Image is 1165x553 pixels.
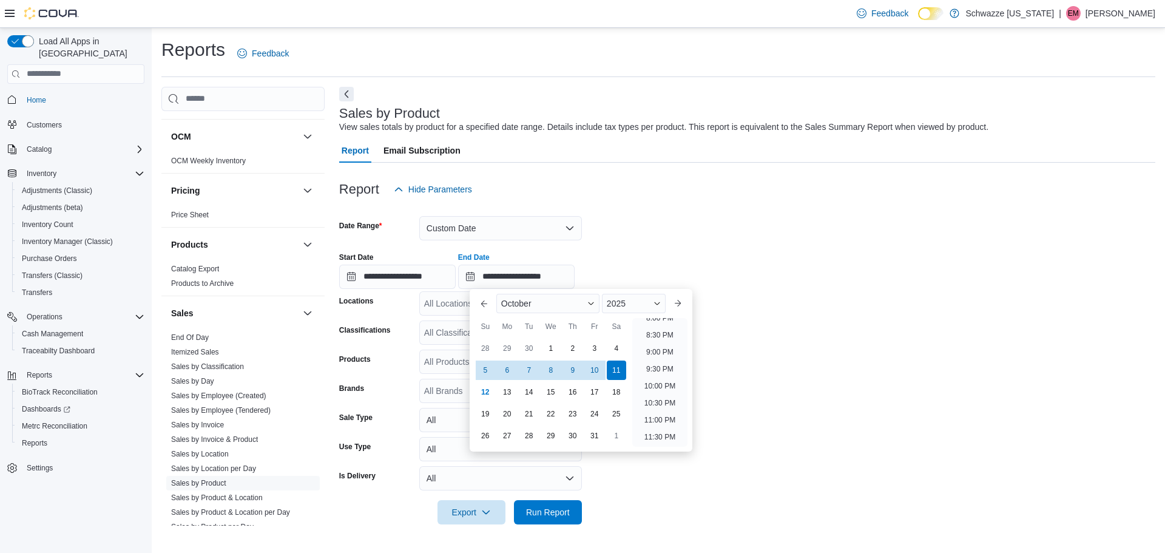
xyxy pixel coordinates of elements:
label: End Date [458,253,490,262]
div: day-24 [585,404,604,424]
span: Inventory Count [17,217,144,232]
div: day-30 [519,339,539,358]
span: Feedback [252,47,289,59]
a: Sales by Day [171,377,214,385]
a: Loyalty Redemption Values [171,103,259,111]
span: Dashboards [17,402,144,416]
span: Customers [27,120,62,130]
label: Use Type [339,442,371,452]
a: Transfers [17,285,57,300]
span: Sales by Invoice & Product [171,435,258,444]
span: Settings [22,460,144,475]
label: Sale Type [339,413,373,422]
span: Operations [22,310,144,324]
span: Export [445,500,498,524]
div: day-10 [585,361,604,380]
span: Adjustments (beta) [22,203,83,212]
span: Load All Apps in [GEOGRAPHIC_DATA] [34,35,144,59]
label: Locations [339,296,374,306]
span: Dashboards [22,404,70,414]
button: Reports [2,367,149,384]
div: day-6 [498,361,517,380]
h3: Report [339,182,379,197]
span: Adjustments (Classic) [17,183,144,198]
a: Price Sheet [171,211,209,219]
div: Button. Open the year selector. 2025 is currently selected. [602,294,666,313]
a: BioTrack Reconciliation [17,385,103,399]
div: day-23 [563,404,582,424]
span: BioTrack Reconciliation [17,385,144,399]
div: OCM [161,154,325,173]
span: Purchase Orders [22,254,77,263]
span: Reports [27,370,52,380]
button: Hide Parameters [389,177,477,202]
span: Sales by Product per Day [171,522,254,532]
span: Inventory [22,166,144,181]
div: day-28 [476,339,495,358]
p: [PERSON_NAME] [1086,6,1155,21]
label: Is Delivery [339,471,376,481]
a: Adjustments (beta) [17,200,88,215]
span: OCM Weekly Inventory [171,156,246,166]
div: day-13 [498,382,517,402]
span: Customers [22,117,144,132]
input: Dark Mode [918,7,944,20]
span: Transfers [22,288,52,297]
button: Pricing [171,185,298,197]
div: day-15 [541,382,561,402]
a: Transfers (Classic) [17,268,87,283]
li: 9:00 PM [641,345,678,359]
li: 10:30 PM [640,396,680,410]
div: We [541,317,561,336]
div: day-17 [585,382,604,402]
span: Sales by Product & Location [171,493,263,503]
div: Products [161,262,325,296]
a: End Of Day [171,333,209,342]
a: Sales by Invoice [171,421,224,429]
li: 11:00 PM [640,413,680,427]
div: Button. Open the month selector. October is currently selected. [496,294,599,313]
span: 2025 [607,299,626,308]
span: Operations [27,312,62,322]
span: Sales by Product [171,478,226,488]
span: Transfers [17,285,144,300]
div: day-29 [498,339,517,358]
span: Purchase Orders [17,251,144,266]
p: | [1059,6,1061,21]
input: Press the down key to open a popover containing a calendar. [339,265,456,289]
span: October [501,299,532,308]
div: day-29 [541,426,561,446]
span: Sales by Location [171,449,229,459]
input: Press the down key to enter a popover containing a calendar. Press the escape key to close the po... [458,265,575,289]
a: Sales by Location per Day [171,464,256,473]
span: Dark Mode [918,20,919,21]
div: October, 2025 [474,338,627,447]
button: All [419,437,582,461]
a: Traceabilty Dashboard [17,344,100,358]
span: Transfers (Classic) [17,268,144,283]
span: Traceabilty Dashboard [17,344,144,358]
span: Run Report [526,506,570,518]
button: Inventory [22,166,61,181]
a: Inventory Count [17,217,78,232]
span: Reports [17,436,144,450]
div: day-14 [519,382,539,402]
div: Tu [519,317,539,336]
a: Home [22,93,51,107]
span: Metrc Reconciliation [22,421,87,431]
span: BioTrack Reconciliation [22,387,98,397]
label: Brands [339,384,364,393]
span: Itemized Sales [171,347,219,357]
button: Adjustments (beta) [12,199,149,216]
h3: Sales [171,307,194,319]
a: Cash Management [17,327,88,341]
button: Inventory Manager (Classic) [12,233,149,250]
a: Products to Archive [171,279,234,288]
span: Inventory Manager (Classic) [22,237,113,246]
a: Sales by Product & Location per Day [171,508,290,517]
label: Date Range [339,221,382,231]
button: Cash Management [12,325,149,342]
div: Eric McQueen [1066,6,1081,21]
li: 11:30 PM [640,430,680,444]
button: Operations [2,308,149,325]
